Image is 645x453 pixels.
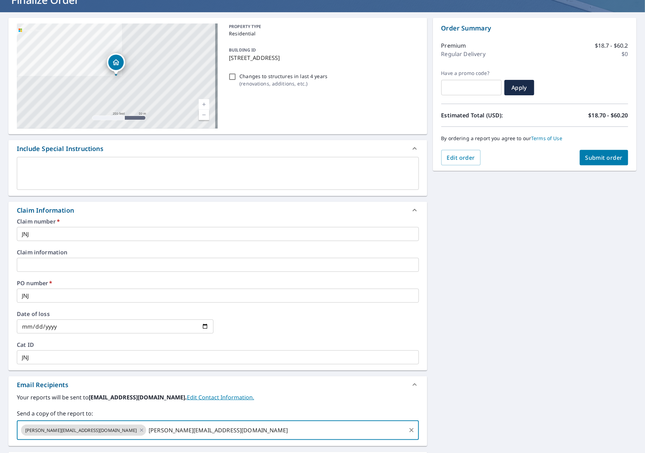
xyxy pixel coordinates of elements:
[17,409,419,418] label: Send a copy of the report to:
[107,53,125,75] div: Dropped pin, building 1, Residential property, 12769 SE 155th Ave Happy Valley, OR 97086
[21,427,141,434] span: [PERSON_NAME][EMAIL_ADDRESS][DOMAIN_NAME]
[229,23,416,30] p: PROPERTY TYPE
[441,23,628,33] p: Order Summary
[595,41,628,50] p: $18.7 - $60.2
[187,393,254,401] a: EditContactInfo
[17,393,419,401] label: Your reports will be sent to
[441,150,481,165] button: Edit order
[8,140,427,157] div: Include Special Instructions
[407,425,416,435] button: Clear
[229,30,416,37] p: Residential
[441,70,502,76] label: Have a promo code?
[229,54,416,62] p: [STREET_ADDRESS]
[622,50,628,58] p: $0
[441,111,535,119] p: Estimated Total (USD):
[89,393,187,401] b: [EMAIL_ADDRESS][DOMAIN_NAME].
[17,249,419,255] label: Claim information
[441,50,486,58] p: Regular Delivery
[8,202,427,219] div: Claim Information
[17,380,68,390] div: Email Recipients
[239,80,327,87] p: ( renovations, additions, etc. )
[441,41,466,50] p: Premium
[531,135,563,142] a: Terms of Use
[199,99,209,110] a: Current Level 17, Zoom In
[504,80,534,95] button: Apply
[585,154,623,162] span: Submit order
[17,206,74,215] div: Claim Information
[239,73,327,80] p: Changes to structures in last 4 years
[17,144,103,153] div: Include Special Instructions
[229,47,256,53] p: BUILDING ID
[17,280,419,286] label: PO number
[8,376,427,393] div: Email Recipients
[510,84,529,91] span: Apply
[17,311,213,317] label: Date of loss
[589,111,628,119] p: $18.70 - $60.20
[447,154,475,162] span: Edit order
[441,135,628,142] p: By ordering a report you agree to our
[199,110,209,120] a: Current Level 17, Zoom Out
[17,342,419,348] label: Cat ID
[21,425,146,436] div: [PERSON_NAME][EMAIL_ADDRESS][DOMAIN_NAME]
[580,150,629,165] button: Submit order
[17,219,419,224] label: Claim number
